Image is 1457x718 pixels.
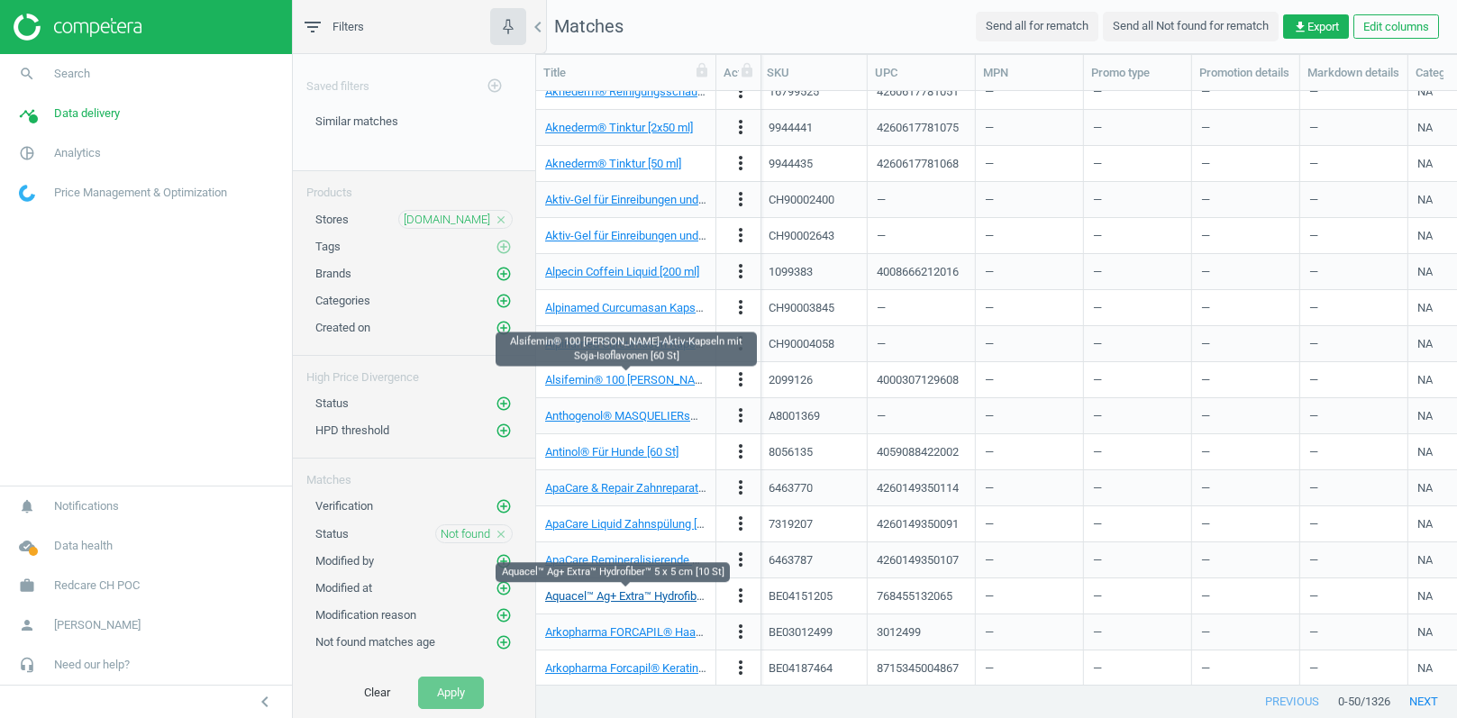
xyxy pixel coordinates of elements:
i: add_circle_outline [496,607,512,623]
div: — [1309,400,1398,432]
div: — [1093,472,1182,504]
img: ajHJNr6hYgQAAAAASUVORK5CYII= [14,14,141,41]
i: more_vert [730,621,751,642]
div: 8715345004867 [877,660,959,677]
div: — [985,220,1074,251]
button: add_circle_outline [495,319,513,337]
div: — [1309,472,1398,504]
div: — [1309,616,1398,648]
div: — [877,328,966,359]
div: — [1309,364,1398,395]
div: — [1093,400,1182,432]
i: more_vert [730,368,751,390]
button: more_vert [730,404,751,428]
i: add_circle_outline [496,239,512,255]
i: chevron_left [254,691,276,713]
div: 1099383 [769,264,813,280]
span: Stores [315,213,349,226]
a: Aktiv-Gel für Einreibungen und Massagen von Muskeln und Gelenken [3x200 ml] [545,229,950,242]
div: High Price Divergence [293,356,535,386]
div: — [1309,292,1398,323]
span: Similar matches [315,114,398,128]
span: Status [315,396,349,410]
button: add_circle_outline [495,579,513,597]
button: more_vert [730,441,751,464]
i: pie_chart_outlined [10,136,44,170]
i: more_vert [730,549,751,570]
span: Analytics [54,145,101,161]
div: — [1309,328,1398,359]
div: — [985,112,1074,143]
a: Anthogenol® MASQUELIERs® Original OPCs Kapseln [2x90 St] [545,409,862,423]
span: Matches [554,15,624,37]
div: Title [543,65,708,81]
button: more_vert [730,260,751,284]
i: more_vert [730,80,751,102]
div: — [1093,436,1182,468]
div: — [1093,616,1182,648]
div: 16799525 [769,84,819,100]
i: more_vert [730,152,751,174]
button: more_vert [730,116,751,140]
span: Data health [54,538,113,554]
i: more_vert [730,116,751,138]
button: get_appExport [1283,14,1349,40]
div: — [985,292,1074,323]
div: — [1201,508,1290,540]
div: — [985,328,1074,359]
span: Export [1293,19,1339,35]
a: Alpecin Coffein Liquid [200 ml] [545,265,699,278]
div: Aquacel™ Ag+ Extra™ Hydrofiber™ 5 x 5 cm [10 St] [496,562,730,582]
span: [DOMAIN_NAME] [404,212,490,228]
button: more_vert [730,80,751,104]
div: — [1093,112,1182,143]
div: Markdown details [1307,65,1400,81]
a: Antinol® Für Hunde [60 St] [545,445,678,459]
div: — [1201,400,1290,432]
div: 4260149350107 [877,552,959,568]
i: add_circle_outline [496,634,512,650]
div: NA [1417,120,1433,136]
button: more_vert [730,188,751,212]
div: — [1201,616,1290,648]
button: add_circle_outline [495,497,513,515]
span: 0 - 50 [1338,694,1361,710]
button: chevron_left [242,690,287,713]
div: — [1093,184,1182,215]
div: — [1309,148,1398,179]
a: Alpinamed Curcumasan Kapseln [2x120 St] [545,301,763,314]
button: Edit columns [1353,14,1439,40]
i: more_vert [730,477,751,498]
div: — [1201,436,1290,468]
button: add_circle_outline [495,395,513,413]
div: — [1309,220,1398,251]
i: add_circle_outline [496,293,512,309]
div: — [1309,508,1398,540]
div: 6463787 [769,552,813,568]
span: / 1326 [1361,694,1390,710]
div: — [1309,652,1398,684]
a: Aknederm® Tinktur [50 ml] [545,157,681,170]
div: — [1093,364,1182,395]
div: 6463770 [769,480,813,496]
a: Aktiv-Gel für Einreibungen und Massagen von Muskeln und Gelenken [2x200 ml] [545,193,950,206]
div: — [985,436,1074,468]
div: NA [1417,588,1433,604]
div: 4260149350114 [877,480,959,496]
div: NA [1417,336,1433,352]
div: NA [1417,192,1433,208]
i: add_circle_outline [496,553,512,569]
span: Redcare CH POC [54,577,140,594]
i: notifications [10,489,44,523]
div: — [1201,364,1290,395]
div: — [1309,256,1398,287]
i: add_circle_outline [496,395,512,412]
button: more_vert [730,368,751,392]
div: — [1201,148,1290,179]
div: — [1093,148,1182,179]
div: 2099126 [769,372,813,388]
i: get_app [1293,20,1307,34]
i: filter_list [302,16,323,38]
div: — [985,472,1074,504]
div: NA [1417,516,1433,532]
